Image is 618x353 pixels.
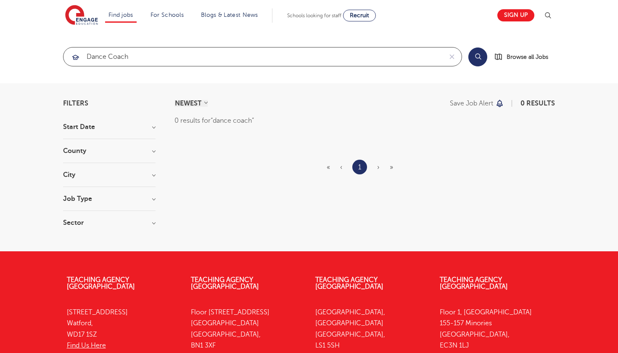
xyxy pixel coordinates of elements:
h3: Start Date [63,124,156,130]
h3: Job Type [63,195,156,202]
button: Clear [442,47,462,66]
div: 0 results for [174,115,555,126]
a: Recruit [343,10,376,21]
input: Submit [63,47,442,66]
a: Find jobs [108,12,133,18]
span: « [327,163,330,171]
a: Teaching Agency [GEOGRAPHIC_DATA] [440,276,508,290]
span: Recruit [350,12,369,18]
div: Submit [63,47,462,66]
span: 0 results [520,100,555,107]
a: For Schools [151,12,184,18]
h3: County [63,148,156,154]
a: Sign up [497,9,534,21]
button: Save job alert [450,100,504,107]
a: Blogs & Latest News [201,12,258,18]
h3: City [63,171,156,178]
q: dance coach [211,117,254,124]
p: Save job alert [450,100,493,107]
a: Find Us Here [67,342,106,349]
a: Browse all Jobs [494,52,555,62]
a: Teaching Agency [GEOGRAPHIC_DATA] [67,276,135,290]
span: › [377,163,380,171]
span: ‹ [340,163,342,171]
a: Teaching Agency [GEOGRAPHIC_DATA] [191,276,259,290]
span: Schools looking for staff [287,13,341,18]
a: Teaching Agency [GEOGRAPHIC_DATA] [315,276,383,290]
img: Engage Education [65,5,98,26]
a: 1 [358,162,361,173]
h3: Sector [63,219,156,226]
span: » [390,163,393,171]
span: Browse all Jobs [507,52,548,62]
span: Filters [63,100,88,107]
button: Search [468,47,487,66]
